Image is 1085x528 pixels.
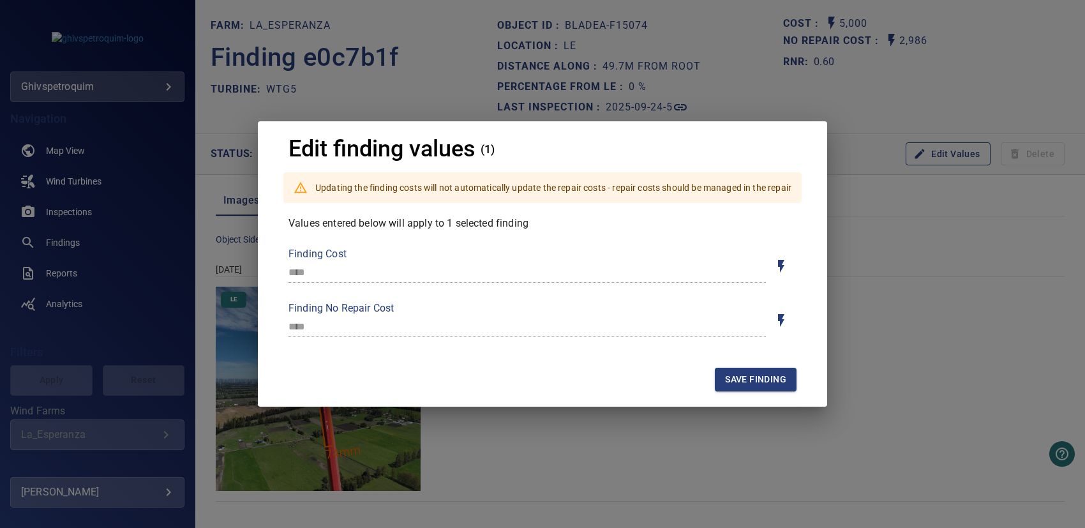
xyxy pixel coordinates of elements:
button: Toggle for auto / manual values [766,251,797,282]
label: Finding No Repair Cost [288,303,766,313]
button: Toggle for auto / manual values [766,305,797,336]
h1: Edit finding values [288,137,475,162]
label: Finding Cost [288,249,766,259]
div: Updating the finding costs will not automatically update the repair costs - repair costs should b... [315,176,791,199]
p: Values entered below will apply to 1 selected finding [288,216,797,231]
button: Save finding [715,368,797,391]
h4: (1) [481,143,495,156]
span: Save finding [725,372,786,388]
